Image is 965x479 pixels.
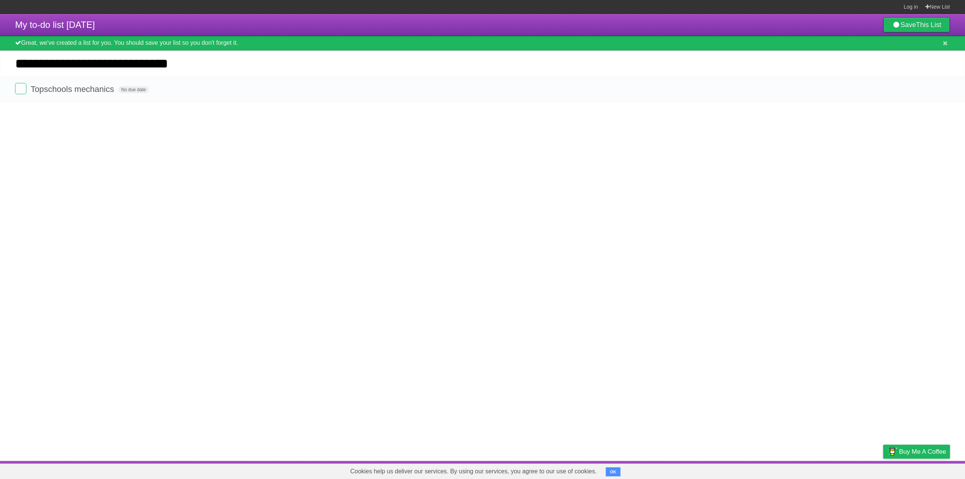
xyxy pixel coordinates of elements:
label: Done [15,83,26,94]
a: About [783,463,799,477]
span: Topschools mechanics [31,84,116,94]
span: Cookies help us deliver our services. By using our services, you agree to our use of cookies. [343,464,604,479]
button: OK [606,467,620,476]
img: Buy me a coffee [887,445,897,458]
a: SaveThis List [883,17,950,32]
a: Terms [848,463,864,477]
span: No due date [118,86,149,93]
b: This List [916,21,941,29]
a: Buy me a coffee [883,445,950,459]
a: Privacy [873,463,893,477]
a: Developers [808,463,838,477]
span: Buy me a coffee [899,445,946,458]
a: Suggest a feature [902,463,950,477]
span: My to-do list [DATE] [15,20,95,30]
